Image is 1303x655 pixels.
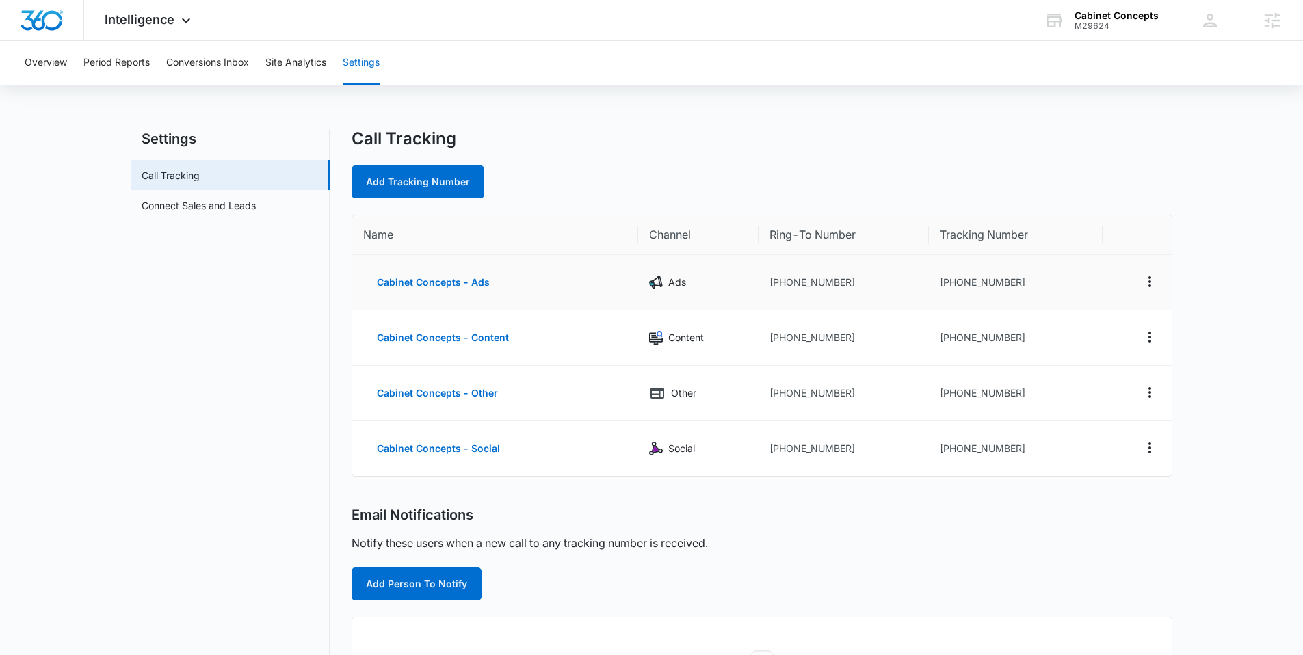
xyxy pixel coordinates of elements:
[352,165,484,198] a: Add Tracking Number
[929,421,1103,476] td: [PHONE_NUMBER]
[352,129,456,149] h1: Call Tracking
[759,310,929,366] td: [PHONE_NUMBER]
[649,276,663,289] img: Ads
[671,386,696,401] p: Other
[265,41,326,85] button: Site Analytics
[649,442,663,455] img: Social
[1139,437,1161,459] button: Actions
[83,41,150,85] button: Period Reports
[1075,10,1159,21] div: account name
[25,41,67,85] button: Overview
[668,330,704,345] p: Content
[105,12,174,27] span: Intelligence
[759,366,929,421] td: [PHONE_NUMBER]
[343,41,380,85] button: Settings
[929,215,1103,255] th: Tracking Number
[759,421,929,476] td: [PHONE_NUMBER]
[1075,21,1159,31] div: account id
[638,215,759,255] th: Channel
[1139,326,1161,348] button: Actions
[142,168,200,183] a: Call Tracking
[363,432,514,465] button: Cabinet Concepts - Social
[363,377,512,410] button: Cabinet Concepts - Other
[363,321,523,354] button: Cabinet Concepts - Content
[668,275,686,290] p: Ads
[142,198,256,213] a: Connect Sales and Leads
[352,567,482,600] button: Add Person To Notify
[759,255,929,310] td: [PHONE_NUMBER]
[649,331,663,345] img: Content
[1139,271,1161,293] button: Actions
[759,215,929,255] th: Ring-To Number
[929,255,1103,310] td: [PHONE_NUMBER]
[1139,382,1161,403] button: Actions
[131,129,330,149] h2: Settings
[363,266,503,299] button: Cabinet Concepts - Ads
[352,215,638,255] th: Name
[352,535,708,551] p: Notify these users when a new call to any tracking number is received.
[929,310,1103,366] td: [PHONE_NUMBER]
[352,507,473,524] h2: Email Notifications
[929,366,1103,421] td: [PHONE_NUMBER]
[166,41,249,85] button: Conversions Inbox
[668,441,695,456] p: Social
